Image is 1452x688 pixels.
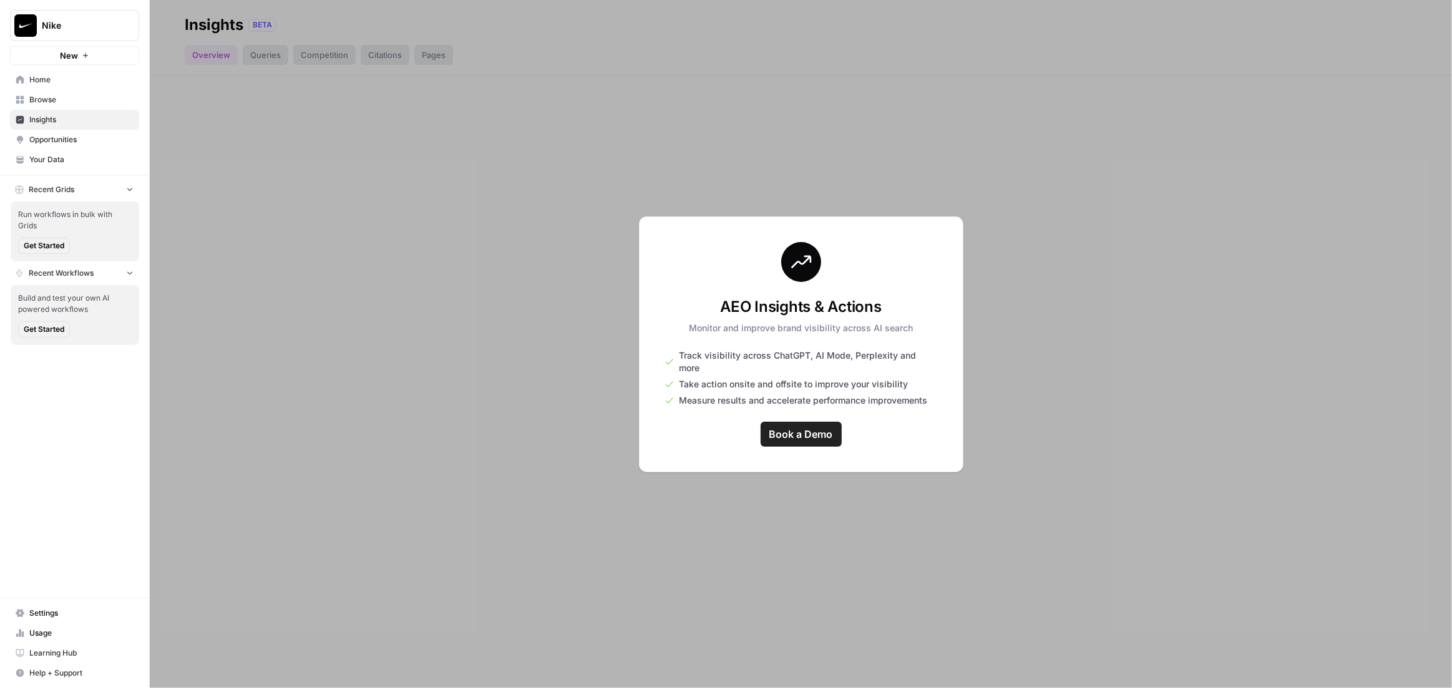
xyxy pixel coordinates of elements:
[10,180,139,199] button: Recent Grids
[10,264,139,283] button: Recent Workflows
[18,293,132,315] span: Build and test your own AI powered workflows
[29,184,74,195] span: Recent Grids
[10,150,139,170] a: Your Data
[60,49,78,62] span: New
[29,94,134,105] span: Browse
[689,322,913,334] p: Monitor and improve brand visibility across AI search
[29,627,134,639] span: Usage
[10,603,139,623] a: Settings
[29,74,134,85] span: Home
[24,240,64,251] span: Get Started
[29,114,134,125] span: Insights
[29,647,134,659] span: Learning Hub
[10,623,139,643] a: Usage
[10,130,139,150] a: Opportunities
[18,321,70,337] button: Get Started
[18,238,70,254] button: Get Started
[42,19,117,32] span: Nike
[10,90,139,110] a: Browse
[10,70,139,90] a: Home
[29,154,134,165] span: Your Data
[10,10,139,41] button: Workspace: Nike
[680,394,928,407] span: Measure results and accelerate performance improvements
[10,46,139,65] button: New
[10,110,139,130] a: Insights
[29,667,134,679] span: Help + Support
[29,608,134,619] span: Settings
[29,134,134,145] span: Opportunities
[29,268,94,279] span: Recent Workflows
[10,643,139,663] a: Learning Hub
[18,209,132,231] span: Run workflows in bulk with Grids
[10,663,139,683] button: Help + Support
[680,378,909,390] span: Take action onsite and offsite to improve your visibility
[761,422,842,447] a: Book a Demo
[24,324,64,335] span: Get Started
[689,297,913,317] h3: AEO Insights & Actions
[680,349,938,374] span: Track visibility across ChatGPT, AI Mode, Perplexity and more
[769,427,833,442] span: Book a Demo
[14,14,37,37] img: Nike Logo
